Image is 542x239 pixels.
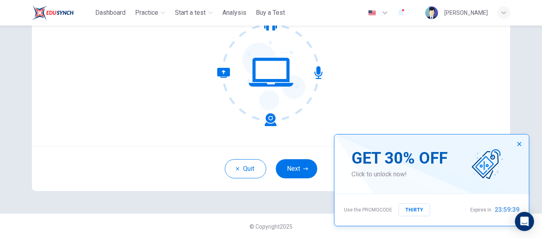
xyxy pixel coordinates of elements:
[92,6,129,20] button: Dashboard
[444,8,488,18] div: [PERSON_NAME]
[425,6,438,19] img: Profile picture
[256,8,285,18] span: Buy a Test
[344,205,392,215] span: Use the PROMOCODE
[172,6,216,20] button: Start a test
[367,10,377,16] img: en
[175,8,206,18] span: Start a test
[32,5,74,21] img: ELTC logo
[249,223,293,230] span: © Copyright 2025
[515,212,534,231] div: Open Intercom Messenger
[135,8,158,18] span: Practice
[253,6,288,20] button: Buy a Test
[352,149,448,168] span: GET 30% OFF
[222,8,246,18] span: Analysis
[352,170,448,179] span: Click to unlock now!
[276,159,317,178] button: Next
[495,205,519,215] span: 23:59:39
[32,5,92,21] a: ELTC logo
[132,6,169,20] button: Practice
[219,6,249,20] button: Analysis
[225,159,266,178] button: Quit
[95,8,126,18] span: Dashboard
[470,205,491,215] span: Expires in
[405,205,423,214] span: THIRTY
